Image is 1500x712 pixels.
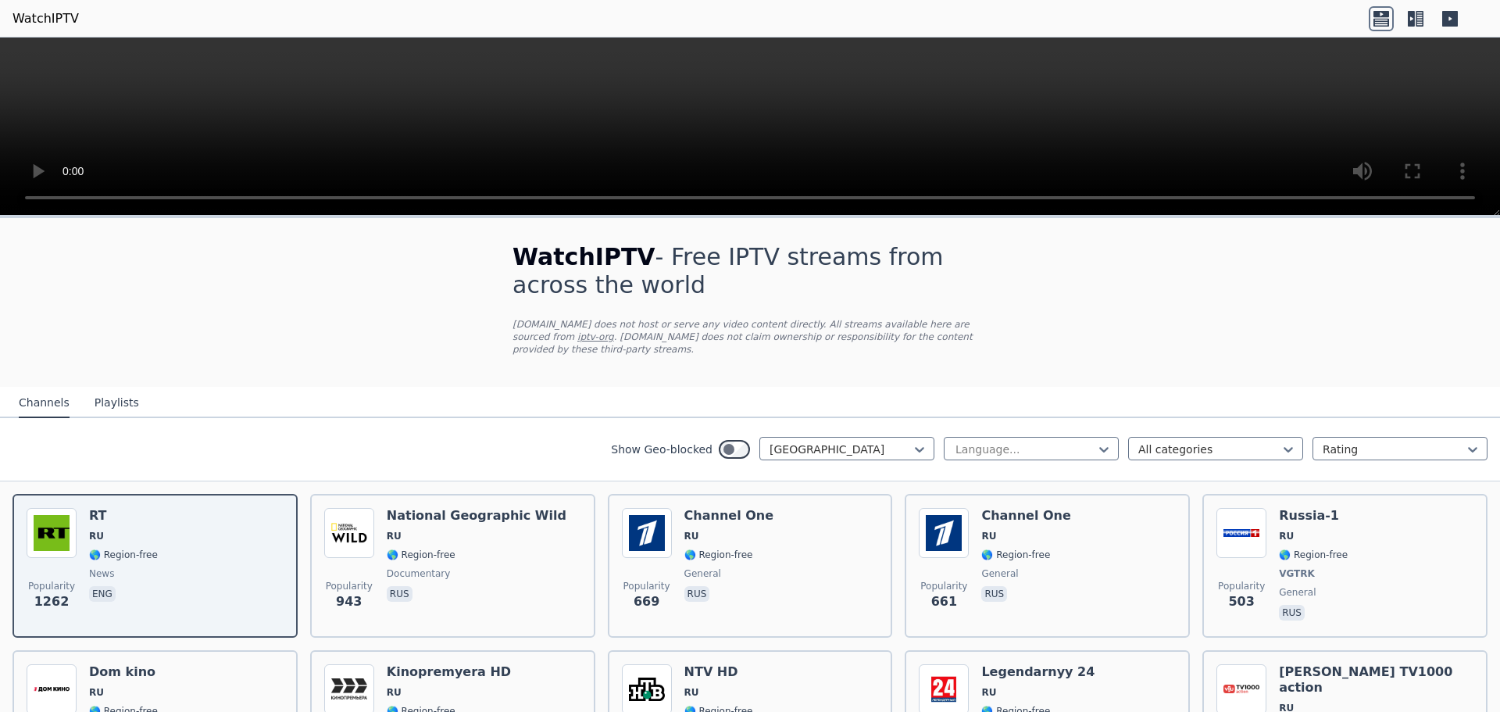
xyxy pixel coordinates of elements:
img: Channel One [919,508,969,558]
span: 503 [1228,592,1254,611]
span: Popularity [920,580,967,592]
span: 661 [931,592,957,611]
p: rus [1279,605,1305,621]
a: WatchIPTV [12,9,79,28]
button: Playlists [95,388,139,418]
button: Channels [19,388,70,418]
span: 🌎 Region-free [89,549,158,561]
img: RT [27,508,77,558]
h6: Channel One [684,508,773,524]
span: 1262 [34,592,70,611]
h6: National Geographic Wild [387,508,566,524]
span: RU [684,530,699,542]
span: 943 [336,592,362,611]
h6: [PERSON_NAME] TV1000 action [1279,664,1473,696]
span: RU [387,686,402,699]
h6: Dom kino [89,664,158,680]
p: rus [387,586,412,602]
span: 🌎 Region-free [684,549,753,561]
a: iptv-org [577,331,614,342]
label: Show Geo-blocked [611,442,712,457]
span: Popularity [1218,580,1265,592]
h6: RT [89,508,158,524]
span: 🌎 Region-free [1279,549,1348,561]
span: Popularity [28,580,75,592]
img: National Geographic Wild [324,508,374,558]
h6: NTV HD [684,664,753,680]
h6: Channel One [981,508,1070,524]
p: rus [981,586,1007,602]
span: general [981,567,1018,580]
p: [DOMAIN_NAME] does not host or serve any video content directly. All streams available here are s... [512,318,987,356]
span: news [89,567,114,580]
span: 669 [634,592,659,611]
span: Popularity [326,580,373,592]
span: RU [981,686,996,699]
span: WatchIPTV [512,243,655,270]
p: rus [684,586,710,602]
span: RU [387,530,402,542]
h6: Legendarnyy 24 [981,664,1095,680]
span: RU [981,530,996,542]
h1: - Free IPTV streams from across the world [512,243,987,299]
h6: Kinopremyera HD [387,664,511,680]
img: Russia-1 [1216,508,1266,558]
span: documentary [387,567,451,580]
span: RU [684,686,699,699]
span: 🌎 Region-free [981,549,1050,561]
span: 🌎 Region-free [387,549,455,561]
span: VGTRK [1279,567,1315,580]
p: eng [89,586,116,602]
img: Channel One [622,508,672,558]
span: Popularity [623,580,670,592]
h6: Russia-1 [1279,508,1348,524]
span: RU [89,530,104,542]
span: general [684,567,721,580]
span: general [1279,586,1316,599]
span: RU [89,686,104,699]
span: RU [1279,530,1294,542]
